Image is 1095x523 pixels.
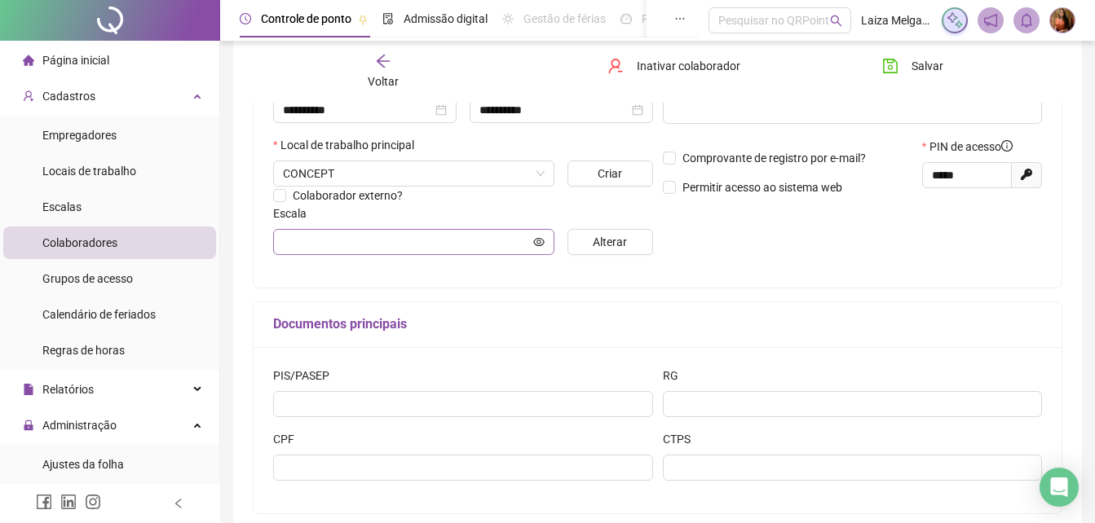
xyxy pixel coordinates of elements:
[637,57,740,75] span: Inativar colaborador
[358,15,368,24] span: pushpin
[523,12,606,25] span: Gestão de férias
[674,13,686,24] span: ellipsis
[663,430,701,448] label: CTPS
[682,181,842,194] span: Permitir acesso ao sistema web
[607,58,624,74] span: user-delete
[642,12,705,25] span: Painel do DP
[533,236,545,248] span: eye
[42,236,117,249] span: Colaboradores
[1040,468,1079,507] div: Open Intercom Messenger
[293,189,403,202] span: Colaborador externo?
[42,344,125,357] span: Regras de horas
[404,12,488,25] span: Admissão digital
[42,383,94,396] span: Relatórios
[42,419,117,432] span: Administração
[1001,140,1013,152] span: info-circle
[42,458,124,471] span: Ajustes da folha
[595,53,753,79] button: Inativar colaborador
[620,13,632,24] span: dashboard
[682,152,866,165] span: Comprovante de registro por e-mail?
[42,165,136,178] span: Locais de trabalho
[912,57,943,75] span: Salvar
[983,13,998,28] span: notification
[375,53,391,69] span: arrow-left
[42,308,156,321] span: Calendário de feriados
[42,200,82,213] span: Escalas
[60,494,77,510] span: linkedin
[173,498,184,509] span: left
[946,11,964,29] img: sparkle-icon.fc2bf0ac1784a2077858766a79e2daf3.svg
[283,161,545,186] span: RUA DOZE DE SETEMBRO, 876
[870,53,956,79] button: Salvar
[42,54,109,67] span: Página inicial
[23,90,34,102] span: user-add
[567,229,652,255] button: Alterar
[42,129,117,142] span: Empregadores
[42,90,95,103] span: Cadastros
[593,233,627,251] span: Alterar
[273,204,317,222] label: Escala
[929,138,1013,156] span: PIN de acesso
[502,13,514,24] span: sun
[1019,13,1034,28] span: bell
[240,13,251,24] span: clock-circle
[23,55,34,66] span: home
[273,367,340,385] label: PIS/PASEP
[861,11,932,29] span: Laiza Melgaço - DL Cargo
[273,430,305,448] label: CPF
[882,58,899,74] span: save
[23,384,34,395] span: file
[567,160,652,187] button: Criar
[261,12,351,25] span: Controle de ponto
[42,272,133,285] span: Grupos de acesso
[382,13,394,24] span: file-done
[663,367,689,385] label: RG
[830,15,842,27] span: search
[23,420,34,431] span: lock
[273,314,1042,334] h5: Documentos principais
[368,75,399,88] span: Voltar
[273,136,425,154] label: Local de trabalho principal
[36,494,52,510] span: facebook
[85,494,101,510] span: instagram
[598,165,622,182] span: Criar
[1050,8,1075,33] img: 85600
